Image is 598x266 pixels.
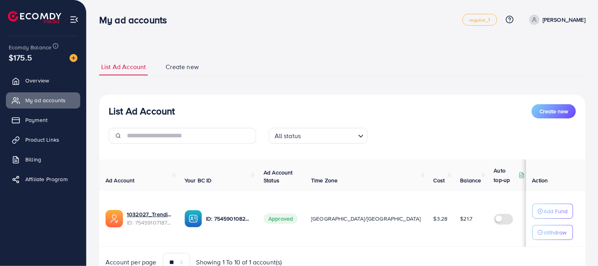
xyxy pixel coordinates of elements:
[532,176,548,184] span: Action
[6,132,80,148] a: Product Links
[311,176,338,184] span: Time Zone
[106,210,123,227] img: ic-ads-acc.e4c84228.svg
[532,225,573,240] button: Withdraw
[6,112,80,128] a: Payment
[25,155,41,163] span: Billing
[185,210,202,227] img: ic-ba-acc.ded83a64.svg
[6,152,80,167] a: Billing
[6,171,80,187] a: Affiliate Program
[101,62,146,71] span: List Ad Account
[127,210,172,227] div: <span class='underline'>1032027_Trendifiinds_1756919487825</span></br>7545910718719868935
[544,206,568,216] p: Add Fund
[25,96,66,104] span: My ad accounts
[25,116,47,124] span: Payment
[166,62,199,71] span: Create new
[25,136,59,144] span: Product Links
[106,176,135,184] span: Ad Account
[127,219,172,227] span: ID: 7545910718719868935
[526,15,585,25] a: [PERSON_NAME]
[460,215,472,223] span: $21.7
[532,104,576,118] button: Create new
[9,43,51,51] span: Ecomdy Balance
[185,176,212,184] span: Your BC ID
[25,175,68,183] span: Affiliate Program
[206,214,251,223] p: ID: 7545901082208206855
[303,129,355,142] input: Search for option
[311,215,421,223] span: [GEOGRAPHIC_DATA]/[GEOGRAPHIC_DATA]
[6,92,80,108] a: My ad accounts
[434,176,445,184] span: Cost
[264,214,298,224] span: Approved
[532,204,573,219] button: Add Fund
[543,15,585,24] p: [PERSON_NAME]
[462,14,497,26] a: regular_1
[264,169,293,184] span: Ad Account Status
[109,105,175,117] h3: List Ad Account
[99,14,173,26] h3: My ad accounts
[8,11,61,23] img: logo
[70,54,77,62] img: image
[494,166,517,185] p: Auto top-up
[127,210,172,218] a: 1032027_Trendifiinds_1756919487825
[544,228,567,237] p: Withdraw
[6,73,80,88] a: Overview
[564,230,592,260] iframe: Chat
[469,17,490,22] span: regular_1
[540,107,568,115] span: Create new
[434,215,448,223] span: $3.28
[460,176,481,184] span: Balance
[70,15,79,24] img: menu
[9,52,32,63] span: $175.5
[269,128,368,144] div: Search for option
[273,130,303,142] span: All status
[25,77,49,84] span: Overview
